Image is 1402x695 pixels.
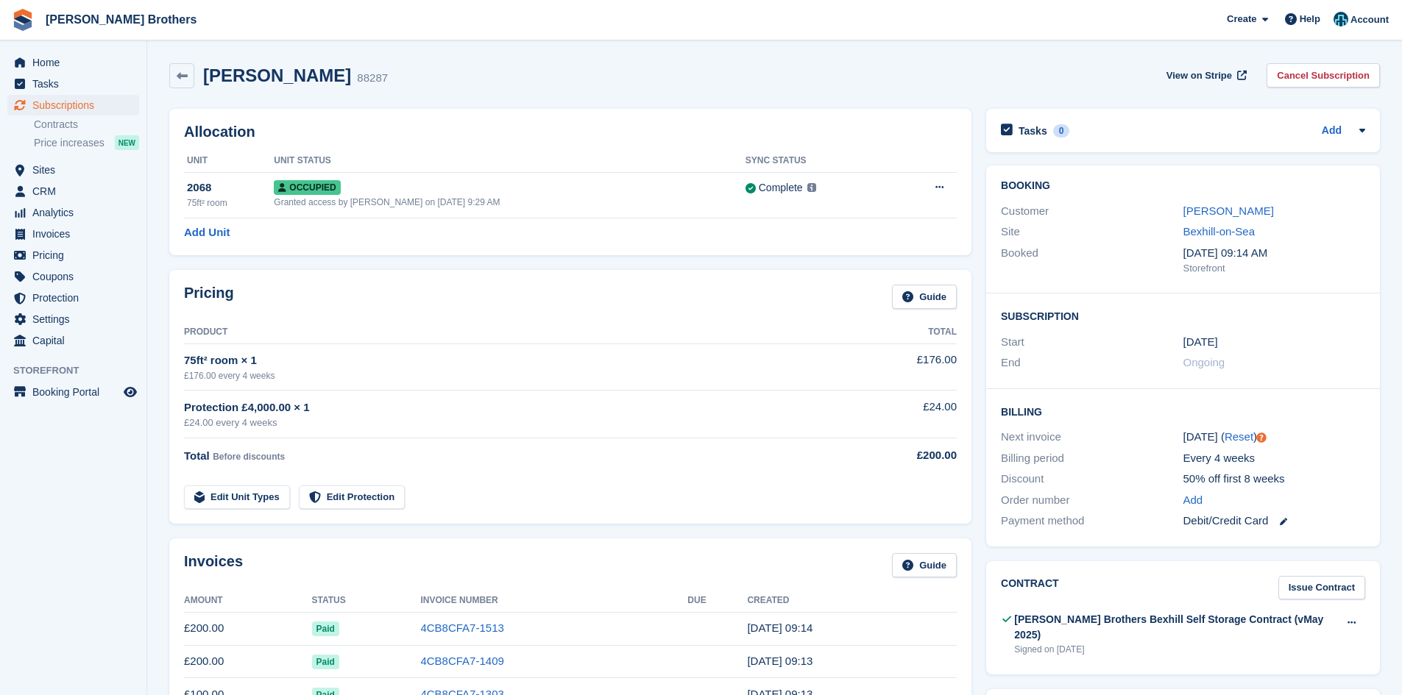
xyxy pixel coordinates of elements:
[1183,334,1218,351] time: 2025-05-30 00:00:00 UTC
[32,309,121,329] span: Settings
[7,52,139,73] a: menu
[1053,124,1070,138] div: 0
[838,321,957,344] th: Total
[807,183,816,192] img: icon-info-grey-7440780725fd019a000dd9b08b2336e03edf1995a4989e88bcd33f0948082b44.svg
[1001,245,1183,276] div: Booked
[1300,12,1320,26] span: Help
[7,330,139,351] a: menu
[7,288,139,308] a: menu
[312,621,339,636] span: Paid
[32,382,121,402] span: Booking Portal
[1183,356,1225,368] span: Ongoing
[184,399,838,416] div: Protection £4,000.00 × 1
[1225,430,1253,443] a: Reset
[40,7,202,32] a: [PERSON_NAME] Brothers
[274,180,340,195] span: Occupied
[1001,224,1183,240] div: Site
[1001,576,1059,600] h2: Contract
[34,118,139,132] a: Contracts
[759,180,803,196] div: Complete
[357,70,388,87] div: 88287
[115,135,139,150] div: NEW
[312,589,421,613] th: Status
[1334,12,1348,26] img: Helen Eldridge
[1183,492,1203,509] a: Add
[1001,429,1183,446] div: Next invoice
[1227,12,1256,26] span: Create
[746,149,893,173] th: Sync Status
[1161,63,1250,88] a: View on Stripe
[32,160,121,180] span: Sites
[184,449,210,462] span: Total
[1183,471,1365,488] div: 50% off first 8 weeks
[7,95,139,115] a: menu
[32,245,121,265] span: Pricing
[420,621,503,634] a: 4CB8CFA7-1513
[892,553,957,577] a: Guide
[1001,450,1183,467] div: Billing period
[184,589,312,613] th: Amount
[32,224,121,244] span: Invoices
[1183,450,1365,467] div: Every 4 weeks
[1019,124,1047,138] h2: Tasks
[184,369,838,382] div: £176.00 every 4 weeks
[1267,63,1380,88] a: Cancel Subscription
[838,391,957,438] td: £24.00
[1001,492,1183,509] div: Order number
[32,181,121,202] span: CRM
[420,655,503,667] a: 4CB8CFA7-1409
[1001,513,1183,530] div: Payment method
[32,52,121,73] span: Home
[7,181,139,202] a: menu
[1255,431,1268,444] div: Tooltip anchor
[312,655,339,669] span: Paid
[213,452,285,462] span: Before discounts
[184,321,838,344] th: Product
[32,266,121,287] span: Coupons
[7,245,139,265] a: menu
[1278,576,1365,600] a: Issue Contract
[7,382,139,402] a: menu
[121,383,139,401] a: Preview store
[1183,261,1365,276] div: Storefront
[1183,204,1274,217] a: [PERSON_NAME]
[7,160,139,180] a: menu
[274,149,745,173] th: Unit Status
[1183,225,1256,238] a: Bexhill-on-Sea
[184,285,234,309] h2: Pricing
[299,485,405,510] a: Edit Protection
[12,9,34,31] img: stora-icon-8386f47178a22dfd0bd8f6a31ec36ba5ce8667c1dd55bd0f319d3a0aa187defe.svg
[184,416,838,430] div: £24.00 every 4 weeks
[7,309,139,329] a: menu
[838,343,957,390] td: £176.00
[274,196,745,209] div: Granted access by [PERSON_NAME] on [DATE] 9:29 AM
[184,149,274,173] th: Unit
[13,363,146,378] span: Storefront
[7,202,139,223] a: menu
[1322,123,1342,140] a: Add
[184,645,312,678] td: £200.00
[203,65,351,85] h2: [PERSON_NAME]
[420,589,687,613] th: Invoice Number
[32,330,121,351] span: Capital
[747,621,812,634] time: 2025-08-22 08:14:20 UTC
[7,74,139,94] a: menu
[7,224,139,244] a: menu
[32,288,121,308] span: Protection
[184,553,243,577] h2: Invoices
[7,266,139,287] a: menu
[687,589,747,613] th: Due
[184,224,230,241] a: Add Unit
[1001,471,1183,488] div: Discount
[32,202,121,223] span: Analytics
[1001,308,1365,323] h2: Subscription
[34,135,139,151] a: Price increases NEW
[1014,612,1338,643] div: [PERSON_NAME] Brothers Bexhill Self Storage Contract (vMay 2025)
[184,485,290,510] a: Edit Unit Types
[747,589,957,613] th: Created
[187,196,274,210] div: 75ft² room
[1001,404,1365,418] h2: Billing
[1001,354,1183,371] div: End
[1001,180,1365,192] h2: Booking
[187,179,274,196] div: 2068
